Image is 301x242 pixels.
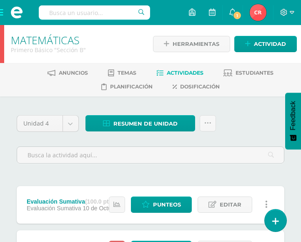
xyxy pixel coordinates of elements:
span: Editar [220,197,241,212]
span: 1 [233,11,242,20]
a: Estudiantes [223,66,273,80]
a: Actividades [156,66,203,80]
span: Actividad [254,36,286,52]
div: Primero Básico 'Sección B' [11,46,142,54]
span: Estudiantes [236,70,273,76]
input: Busca un usuario... [39,5,150,20]
span: 10 de Octubre [83,205,120,212]
a: Herramientas [153,36,230,52]
span: Punteos [153,197,181,212]
a: Actividad [234,36,297,52]
a: Planificación [101,80,153,93]
span: Evaluación Sumativa [27,205,81,212]
a: Temas [108,66,136,80]
span: Temas [118,70,136,76]
div: Evaluación Sumativa [27,198,120,205]
span: Herramientas [173,36,219,52]
a: Dosificación [173,80,220,93]
strong: (100.0 pts) [85,198,114,205]
span: Planificación [110,83,153,90]
img: c93f8289ae796eea101f01ce36f82ceb.png [250,4,266,21]
a: Anuncios [48,66,88,80]
a: Unidad 4 [17,116,78,131]
a: Punteos [131,197,192,213]
span: Resumen de unidad [113,116,178,131]
a: Resumen de unidad [85,115,195,131]
a: MATEMÁTICAS [11,33,80,47]
span: Anuncios [59,70,88,76]
span: Feedback [289,101,297,130]
input: Busca la actividad aquí... [17,147,284,163]
button: Feedback - Mostrar encuesta [285,93,301,149]
span: Unidad 4 [23,116,56,131]
h1: MATEMÁTICAS [11,34,142,46]
span: Dosificación [180,83,220,90]
span: Actividades [167,70,203,76]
